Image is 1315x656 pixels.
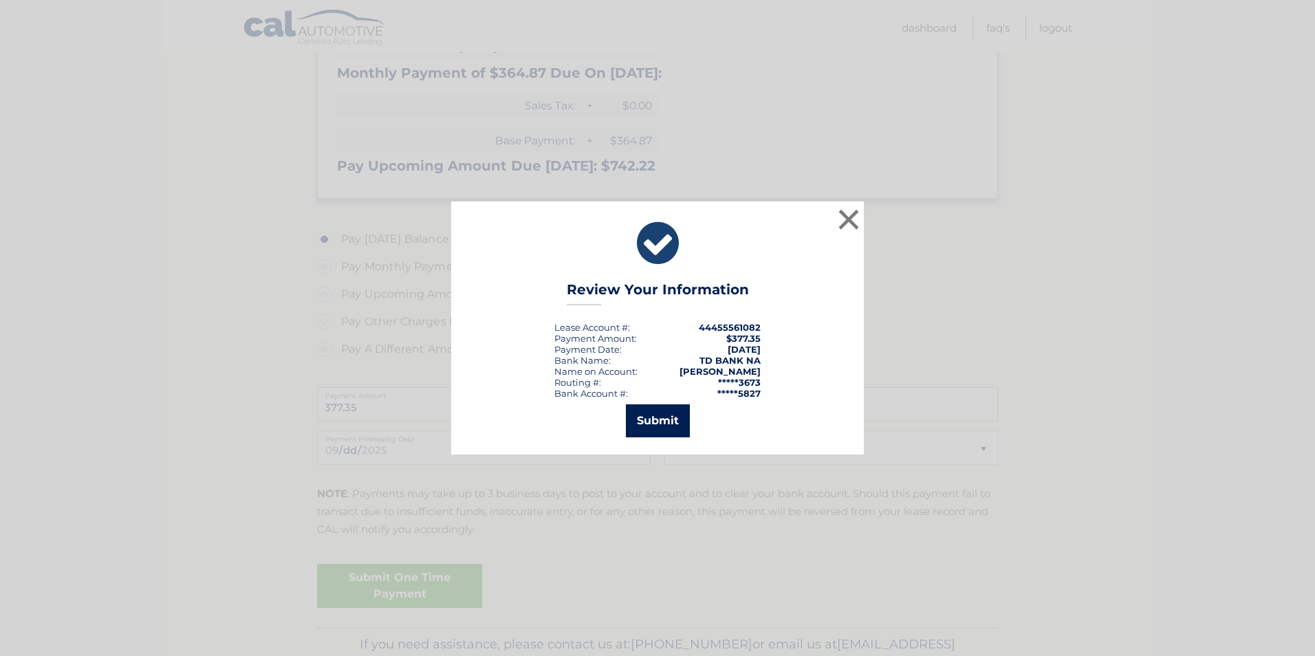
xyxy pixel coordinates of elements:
[699,355,761,366] strong: TD BANK NA
[554,322,630,333] div: Lease Account #:
[554,388,628,399] div: Bank Account #:
[554,366,638,377] div: Name on Account:
[699,322,761,333] strong: 44455561082
[554,333,637,344] div: Payment Amount:
[554,344,620,355] span: Payment Date
[726,333,761,344] span: $377.35
[680,366,761,377] strong: [PERSON_NAME]
[554,377,601,388] div: Routing #:
[626,404,690,437] button: Submit
[567,281,749,305] h3: Review Your Information
[728,344,761,355] span: [DATE]
[835,206,862,233] button: ×
[554,355,611,366] div: Bank Name:
[554,344,622,355] div: :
